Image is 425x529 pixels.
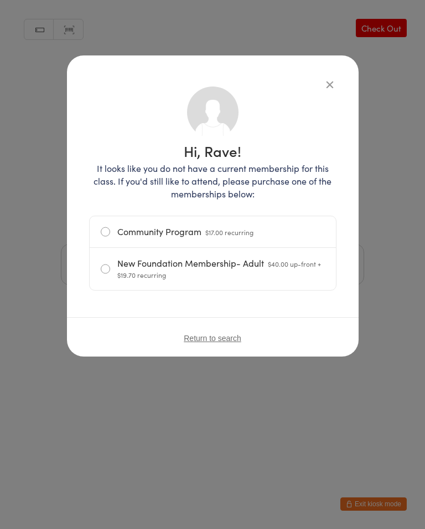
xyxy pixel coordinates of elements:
button: Return to search [184,334,241,343]
span: $17.00 recurring [205,227,253,237]
label: Community Program [101,216,325,247]
img: no_photo.png [187,87,239,138]
p: It looks like you do not have a current membership for this class. If you'd still like to attend,... [89,162,336,200]
label: New Foundation Membership- Adult [101,248,325,290]
h1: Hi, Rave! [89,144,336,158]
